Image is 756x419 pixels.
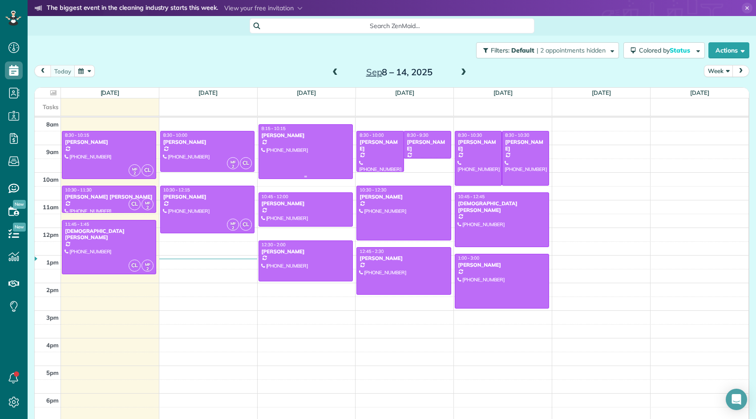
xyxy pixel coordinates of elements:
[240,219,252,231] span: CL
[505,139,546,152] div: [PERSON_NAME]
[726,389,747,410] div: Open Intercom Messenger
[511,46,535,54] span: Default
[457,139,499,152] div: [PERSON_NAME]
[145,200,150,205] span: MF
[13,223,26,232] span: New
[46,121,59,128] span: 8am
[592,89,611,96] a: [DATE]
[493,89,513,96] a: [DATE]
[261,248,350,255] div: [PERSON_NAME]
[65,187,92,193] span: 10:30 - 11:30
[46,148,59,155] span: 9am
[344,67,455,77] h2: 8 – 14, 2025
[366,66,382,77] span: Sep
[262,194,288,199] span: 10:45 - 12:00
[359,139,401,152] div: [PERSON_NAME]
[142,265,153,273] small: 2
[198,89,218,96] a: [DATE]
[145,262,150,267] span: MF
[360,187,386,193] span: 10:30 - 12:30
[46,397,59,404] span: 6pm
[13,200,26,209] span: New
[142,203,153,212] small: 2
[46,314,59,321] span: 3pm
[407,132,428,138] span: 8:30 - 9:30
[43,231,59,238] span: 12pm
[50,65,75,77] button: today
[458,255,479,261] span: 1:00 - 3:00
[163,139,252,145] div: [PERSON_NAME]
[359,194,448,200] div: [PERSON_NAME]
[132,167,137,171] span: MF
[129,260,141,272] span: CL
[359,255,448,261] div: [PERSON_NAME]
[163,132,187,138] span: 8:30 - 10:00
[65,228,154,241] div: [DEMOGRAPHIC_DATA][PERSON_NAME]
[297,89,316,96] a: [DATE]
[690,89,709,96] a: [DATE]
[46,369,59,376] span: 5pm
[230,159,236,164] span: MF
[704,65,733,77] button: Week
[406,139,448,152] div: [PERSON_NAME]
[129,198,141,210] span: CL
[65,132,89,138] span: 8:30 - 10:15
[230,221,236,226] span: MF
[163,187,190,193] span: 10:30 - 12:15
[261,132,350,138] div: [PERSON_NAME]
[163,194,252,200] div: [PERSON_NAME]
[47,4,218,13] strong: The biggest event in the cleaning industry starts this week.
[65,139,154,145] div: [PERSON_NAME]
[261,200,350,207] div: [PERSON_NAME]
[227,224,239,232] small: 2
[65,194,154,200] div: [PERSON_NAME] [PERSON_NAME]
[46,259,59,266] span: 1pm
[505,132,529,138] span: 8:30 - 10:30
[639,46,693,54] span: Colored by
[101,89,120,96] a: [DATE]
[65,221,89,227] span: 11:45 - 1:45
[43,103,59,110] span: Tasks
[458,194,485,199] span: 10:45 - 12:45
[457,200,546,213] div: [DEMOGRAPHIC_DATA][PERSON_NAME]
[46,342,59,349] span: 4pm
[623,42,705,58] button: Colored byStatus
[43,176,59,183] span: 10am
[395,89,414,96] a: [DATE]
[240,157,252,169] span: CL
[129,169,140,178] small: 2
[360,248,384,254] span: 12:45 - 2:30
[46,286,59,293] span: 2pm
[476,42,619,58] button: Filters: Default | 2 appointments hidden
[227,163,239,171] small: 2
[34,65,51,77] button: prev
[360,132,384,138] span: 8:30 - 10:00
[732,65,749,77] button: next
[491,46,509,54] span: Filters:
[537,46,606,54] span: | 2 appointments hidden
[708,42,749,58] button: Actions
[43,203,59,211] span: 11am
[262,126,286,131] span: 8:15 - 10:15
[141,164,154,176] span: CL
[670,46,691,54] span: Status
[458,132,482,138] span: 8:30 - 10:30
[472,42,619,58] a: Filters: Default | 2 appointments hidden
[262,242,286,248] span: 12:30 - 2:00
[457,262,546,268] div: [PERSON_NAME]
